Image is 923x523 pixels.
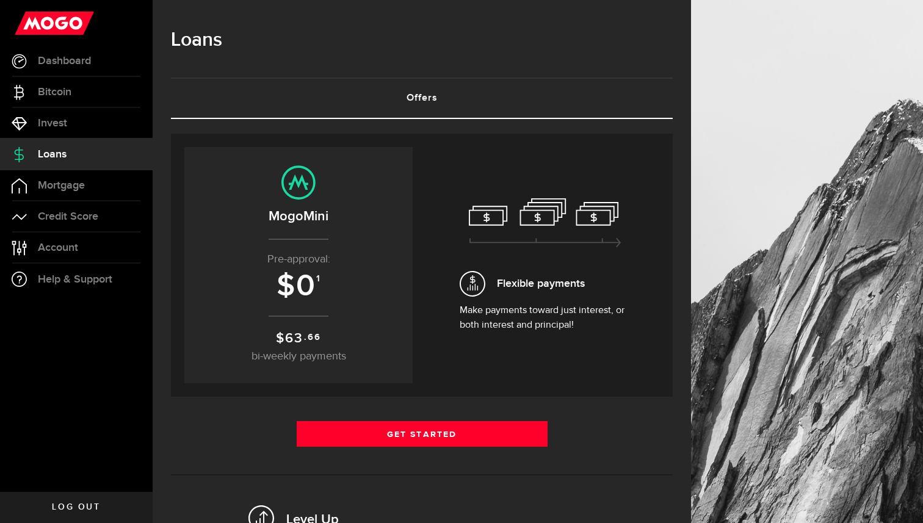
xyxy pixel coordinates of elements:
span: $ [277,268,296,305]
a: Offers [171,79,673,118]
span: Log out [52,503,100,511]
ul: Tabs Navigation [171,78,673,119]
span: Dashboard [38,56,91,67]
h2: MogoMini [197,206,400,226]
iframe: LiveChat chat widget [872,472,923,523]
span: Credit Score [38,211,98,222]
span: Loans [38,149,67,160]
span: Bitcoin [38,87,71,98]
span: $ [276,330,285,347]
h1: Loans [171,24,673,56]
p: Pre-approval: [197,251,400,268]
span: Flexible payments [497,275,585,292]
sup: .66 [304,331,320,344]
a: Get Started [297,421,548,447]
span: Mortgage [38,180,85,191]
span: 63 [285,330,303,347]
p: Make payments toward just interest, or both interest and principal! [460,303,631,333]
span: 0 [296,268,316,305]
span: Invest [38,118,67,129]
span: bi-weekly payments [252,351,346,362]
span: Help & Support [38,274,112,285]
sup: 1 [316,273,321,284]
span: Account [38,242,78,253]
